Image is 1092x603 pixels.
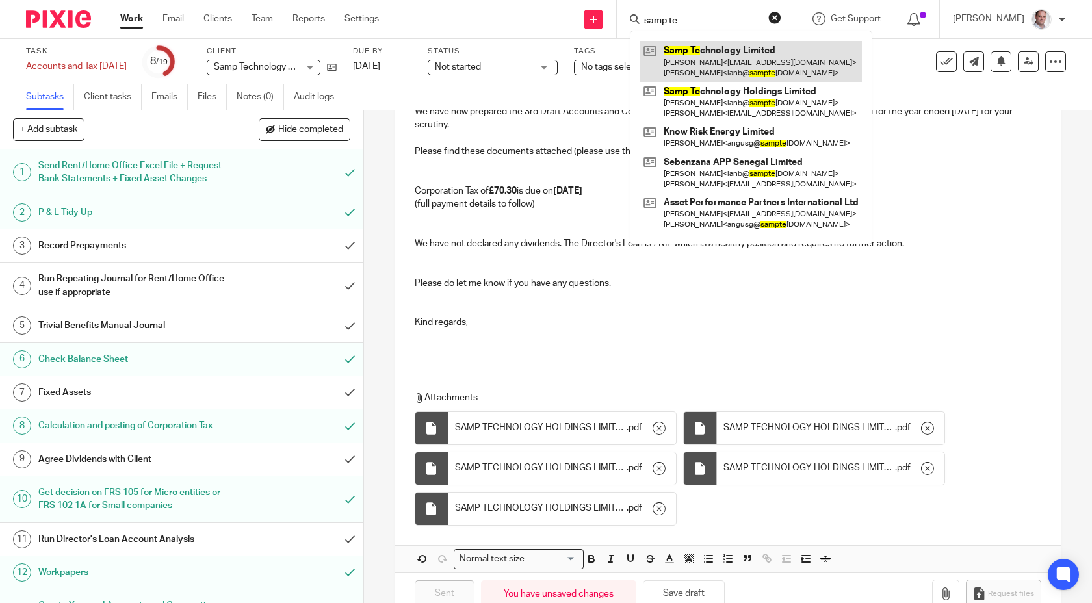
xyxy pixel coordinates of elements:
[768,11,781,24] button: Clear
[150,54,168,69] div: 8
[38,483,229,516] h1: Get decision on FRS 105 for Micro entities or FRS 102 1A for Small companies
[415,277,1042,290] p: Please do let me know if you have any questions.
[415,105,1042,132] p: We have now prepared the 3rd Draft Accounts and Corporation Tax Return for Samp Technology Holdin...
[38,416,229,435] h1: Calculation and posting of Corporation Tax
[13,203,31,222] div: 2
[831,14,881,23] span: Get Support
[489,186,517,196] strong: £70.30
[13,163,31,181] div: 1
[353,62,380,71] span: [DATE]
[897,461,911,474] span: pdf
[13,237,31,255] div: 3
[13,563,31,582] div: 12
[38,563,229,582] h1: Workpapers
[448,412,676,444] div: .
[415,198,1042,211] p: (full payment details to follow)
[84,84,142,110] a: Client tasks
[156,58,168,66] small: /19
[897,421,911,434] span: pdf
[38,269,229,302] h1: Run Repeating Journal for Rent/Home Office use if appropriate
[455,502,627,515] span: SAMP TECHNOLOGY HOLDINGS LIMITED 20250228 Statutory Accounts 3rd Draft [DATE]
[26,46,127,57] label: Task
[203,12,232,25] a: Clients
[643,16,760,27] input: Search
[415,316,1042,329] p: Kind regards,
[292,12,325,25] a: Reports
[26,60,127,73] div: Accounts and Tax 28 Feb 2025
[198,84,227,110] a: Files
[38,316,229,335] h1: Trivial Benefits Manual Journal
[13,490,31,508] div: 10
[629,461,642,474] span: pdf
[1031,9,1052,30] img: Munro%20Partners-3202.jpg
[581,62,650,71] span: No tags selected
[629,502,642,515] span: pdf
[13,350,31,368] div: 6
[457,552,528,566] span: Normal text size
[428,46,558,57] label: Status
[455,461,627,474] span: SAMP TECHNOLOGY HOLDINGS LIMITED 20250228 Corporation Tax Return 3rd Draft [DATE]
[13,383,31,402] div: 7
[353,46,411,57] label: Due by
[454,549,584,569] div: Search for option
[529,552,576,566] input: Search for option
[38,156,229,189] h1: Send Rent/Home Office Excel File + Request Bank Statements + Fixed Asset Changes
[38,203,229,222] h1: P & L Tidy Up
[294,84,344,110] a: Audit logs
[26,60,127,73] div: Accounts and Tax [DATE]
[717,452,944,485] div: .
[38,350,229,369] h1: Check Balance Sheet
[13,316,31,335] div: 5
[120,12,143,25] a: Work
[13,417,31,435] div: 8
[344,12,379,25] a: Settings
[162,12,184,25] a: Email
[13,277,31,295] div: 4
[214,62,356,71] span: Samp Technology Holdings Limited
[723,461,895,474] span: SAMP TECHNOLOGY HOLDINGS LIMITED 20250228 Filleted Statutory Accounts 3rd Draft [DATE]
[448,452,676,485] div: .
[415,391,1025,404] p: Attachments
[26,84,74,110] a: Subtasks
[455,421,627,434] span: SAMP TECHNOLOGY HOLDINGS LIMITED 20250228 CT600 3rd Draft [DATE]
[13,530,31,548] div: 11
[151,84,188,110] a: Emails
[13,450,31,468] div: 9
[252,12,273,25] a: Team
[415,185,1042,198] p: Corporation Tax of is due on
[717,412,944,444] div: .
[13,118,84,140] button: + Add subtask
[574,46,704,57] label: Tags
[415,145,1042,158] p: Please find these documents attached (please use the code sent to your mobile to access these sec...
[435,62,481,71] span: Not started
[207,46,337,57] label: Client
[278,125,343,135] span: Hide completed
[448,493,676,525] div: .
[629,421,642,434] span: pdf
[259,118,350,140] button: Hide completed
[38,236,229,255] h1: Record Prepayments
[415,237,1042,250] p: We have not declared any dividends. The Director's Loan is £NIL which is a healthy position and r...
[38,450,229,469] h1: Agree Dividends with Client
[237,84,284,110] a: Notes (0)
[553,186,582,196] strong: [DATE]
[988,589,1034,599] span: Request files
[723,421,895,434] span: SAMP TECHNOLOGY HOLDINGS LIMITED 20250228 Computations Summary 3rd Draft [DATE]
[26,10,91,28] img: Pixie
[38,383,229,402] h1: Fixed Assets
[953,12,1024,25] p: [PERSON_NAME]
[38,530,229,549] h1: Run Director's Loan Account Analysis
